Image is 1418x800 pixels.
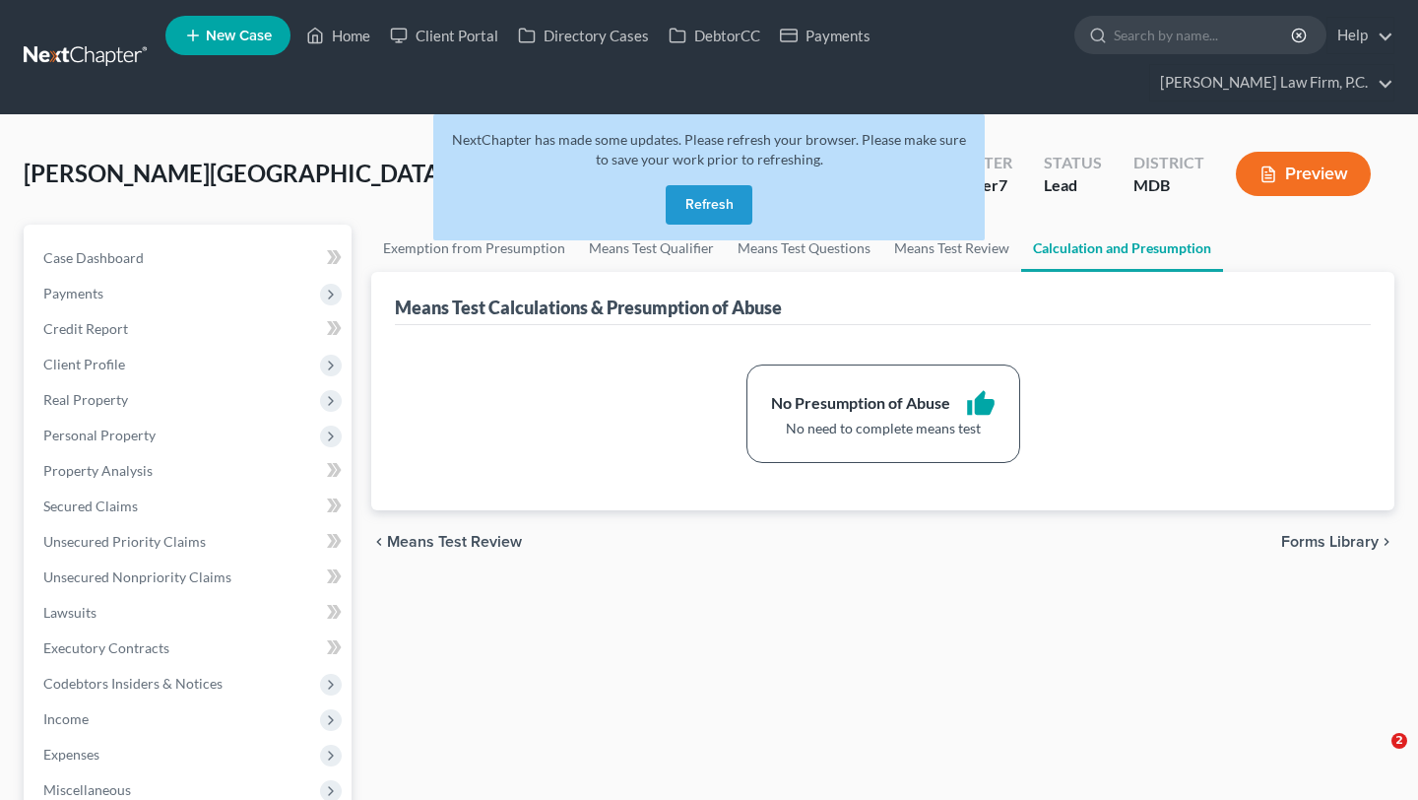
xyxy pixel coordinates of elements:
iframe: Intercom live chat [1351,733,1398,780]
div: MDB [1133,174,1204,197]
a: Calculation and Presumption [1021,225,1223,272]
a: Property Analysis [28,453,352,489]
span: Payments [43,285,103,301]
span: Secured Claims [43,498,138,514]
span: Income [43,710,89,727]
div: No need to complete means test [771,419,996,438]
i: thumb_up [966,389,996,419]
a: Help [1327,18,1393,53]
span: NextChapter has made some updates. Please refresh your browser. Please make sure to save your wor... [452,131,966,167]
button: Forms Library chevron_right [1281,534,1394,550]
a: DebtorCC [659,18,770,53]
button: Preview [1236,152,1371,196]
span: New Case [206,29,272,43]
span: Miscellaneous [43,781,131,798]
i: chevron_left [371,534,387,550]
span: Unsecured Nonpriority Claims [43,568,231,585]
a: Lawsuits [28,595,352,631]
span: Executory Contracts [43,639,169,656]
span: 2 [1391,733,1407,749]
span: Forms Library [1281,534,1379,550]
div: No Presumption of Abuse [771,392,950,415]
a: Executory Contracts [28,631,352,666]
span: 7 [999,175,1007,194]
div: Status [1044,152,1102,174]
a: Unsecured Priority Claims [28,524,352,560]
a: Secured Claims [28,489,352,524]
a: Unsecured Nonpriority Claims [28,560,352,595]
a: Home [296,18,380,53]
i: chevron_right [1379,534,1394,550]
a: Case Dashboard [28,240,352,276]
div: Means Test Calculations & Presumption of Abuse [395,296,782,319]
a: Credit Report [28,311,352,347]
input: Search by name... [1114,17,1294,53]
span: Means Test Review [387,534,522,550]
div: District [1133,152,1204,174]
button: chevron_left Means Test Review [371,534,522,550]
span: Expenses [43,746,99,763]
span: Property Analysis [43,462,153,479]
span: [PERSON_NAME][GEOGRAPHIC_DATA] [24,159,447,187]
span: Personal Property [43,427,156,443]
span: Case Dashboard [43,249,144,266]
a: Payments [770,18,880,53]
div: Lead [1044,174,1102,197]
span: Credit Report [43,320,128,337]
span: Client Profile [43,356,125,372]
a: [PERSON_NAME] Law Firm, P.C. [1150,65,1393,100]
span: Codebtors Insiders & Notices [43,675,223,692]
a: Client Portal [380,18,508,53]
button: Refresh [666,185,752,225]
span: Unsecured Priority Claims [43,533,206,550]
a: Exemption from Presumption [371,225,577,272]
a: Directory Cases [508,18,659,53]
span: Lawsuits [43,604,97,621]
span: Real Property [43,391,128,408]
